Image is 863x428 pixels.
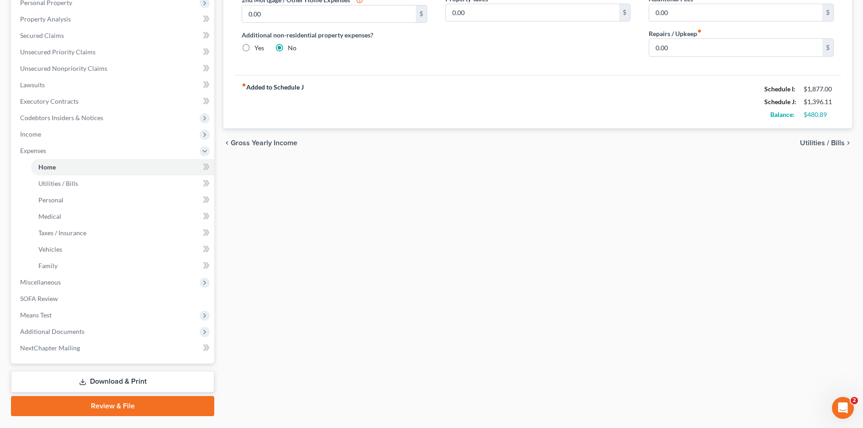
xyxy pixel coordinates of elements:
[649,4,822,21] input: --
[822,4,833,21] div: $
[619,4,630,21] div: $
[254,43,264,53] label: Yes
[38,245,62,253] span: Vehicles
[38,262,58,269] span: Family
[649,39,822,56] input: --
[31,241,214,258] a: Vehicles
[38,196,64,204] span: Personal
[13,44,214,60] a: Unsecured Priority Claims
[649,29,702,38] label: Repairs / Upkeep
[223,139,297,147] button: chevron_left Gross Yearly Income
[20,81,45,89] span: Lawsuits
[416,5,427,23] div: $
[13,93,214,110] a: Executory Contracts
[13,60,214,77] a: Unsecured Nonpriority Claims
[764,98,796,106] strong: Schedule J:
[20,344,80,352] span: NextChapter Mailing
[242,83,246,87] i: fiber_manual_record
[20,48,95,56] span: Unsecured Priority Claims
[13,291,214,307] a: SOFA Review
[20,278,61,286] span: Miscellaneous
[13,340,214,356] a: NextChapter Mailing
[223,139,231,147] i: chevron_left
[13,27,214,44] a: Secured Claims
[231,139,297,147] span: Gross Yearly Income
[38,163,56,171] span: Home
[20,15,71,23] span: Property Analysis
[804,97,834,106] div: $1,396.11
[20,295,58,302] span: SOFA Review
[800,139,845,147] span: Utilities / Bills
[11,396,214,416] a: Review & File
[851,397,858,404] span: 2
[242,5,415,23] input: --
[800,139,852,147] button: Utilities / Bills chevron_right
[20,32,64,39] span: Secured Claims
[446,4,619,21] input: --
[770,111,794,118] strong: Balance:
[288,43,296,53] label: No
[11,371,214,392] a: Download & Print
[13,11,214,27] a: Property Analysis
[31,175,214,192] a: Utilities / Bills
[20,147,46,154] span: Expenses
[31,225,214,241] a: Taxes / Insurance
[31,208,214,225] a: Medical
[804,110,834,119] div: $480.89
[764,85,795,93] strong: Schedule I:
[20,328,85,335] span: Additional Documents
[242,83,304,121] strong: Added to Schedule J
[20,64,107,72] span: Unsecured Nonpriority Claims
[31,192,214,208] a: Personal
[38,229,86,237] span: Taxes / Insurance
[20,130,41,138] span: Income
[38,180,78,187] span: Utilities / Bills
[832,397,854,419] iframe: Intercom live chat
[242,30,427,40] label: Additional non-residential property expenses?
[845,139,852,147] i: chevron_right
[822,39,833,56] div: $
[31,258,214,274] a: Family
[20,311,52,319] span: Means Test
[804,85,834,94] div: $1,877.00
[20,114,103,122] span: Codebtors Insiders & Notices
[38,212,61,220] span: Medical
[31,159,214,175] a: Home
[13,77,214,93] a: Lawsuits
[697,29,702,33] i: fiber_manual_record
[20,97,79,105] span: Executory Contracts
